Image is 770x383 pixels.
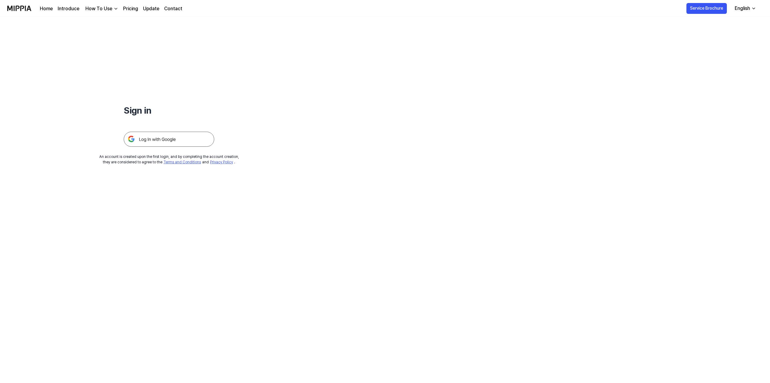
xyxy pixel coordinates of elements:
a: Privacy Policy [210,160,233,164]
button: How To Use [84,5,118,12]
a: Contact [164,5,182,12]
a: Pricing [123,5,138,12]
button: English [730,2,760,14]
button: Service Brochure [686,3,727,14]
img: 구글 로그인 버튼 [124,132,214,147]
div: An account is created upon the first login, and by completing the account creation, they are cons... [99,154,239,165]
a: Home [40,5,53,12]
a: Introduce [58,5,79,12]
a: Update [143,5,159,12]
a: Terms and Conditions [164,160,201,164]
img: down [113,6,118,11]
div: How To Use [84,5,113,12]
div: English [733,5,751,12]
h1: Sign in [124,104,214,117]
